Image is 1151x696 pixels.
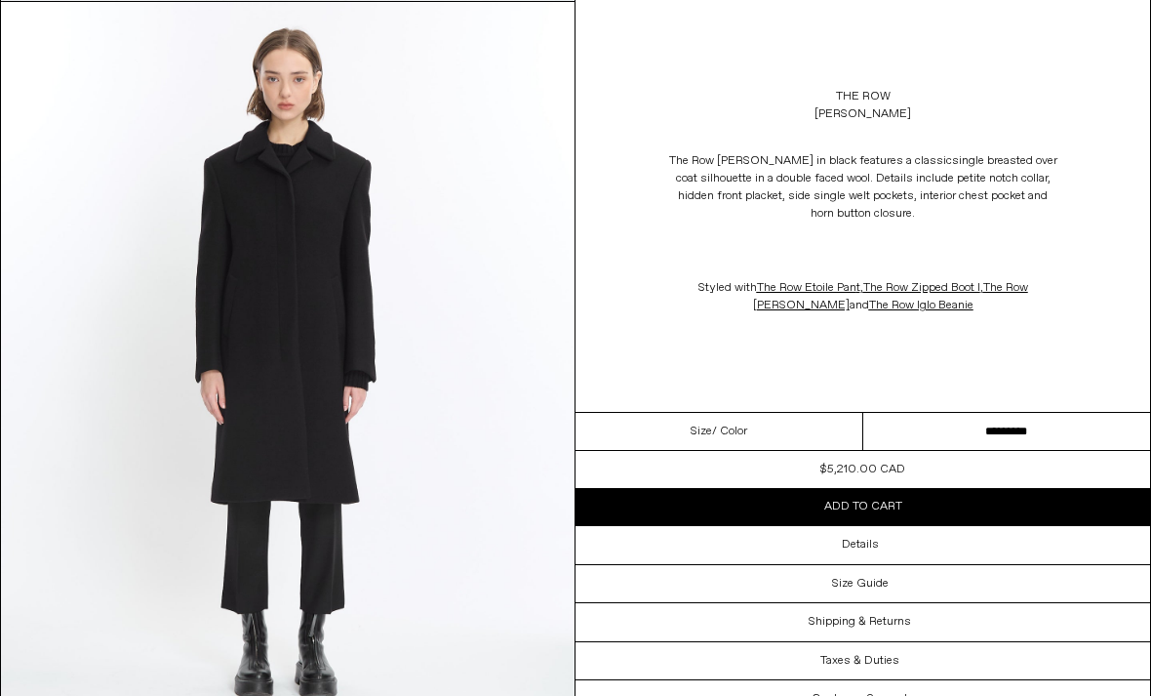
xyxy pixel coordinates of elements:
[824,499,902,514] span: Add to cart
[814,105,911,123] div: [PERSON_NAME]
[842,538,879,552] h3: Details
[678,171,1051,222] span: ilhouette in a double faced wool. Details include petite notch collar, hidden front placket, side...
[691,423,712,440] span: Size
[698,280,1028,313] span: Styled with , , and
[668,143,1058,232] p: The Row [PERSON_NAME] in black features a classic single breasted over coat s
[836,88,891,105] a: The Row
[575,488,1150,525] button: Add to cart
[712,423,747,440] span: / Color
[757,280,860,296] span: t
[809,615,911,629] h3: Shipping & Returns
[832,577,889,591] h3: Size Guide
[820,654,899,668] h3: Taxes & Duties
[869,298,973,313] a: The Row Iglo Beanie
[863,280,980,296] a: The Row Zipped Boot I
[820,461,905,478] div: $5,210.00 CAD
[757,280,856,296] a: The Row Etoile Pan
